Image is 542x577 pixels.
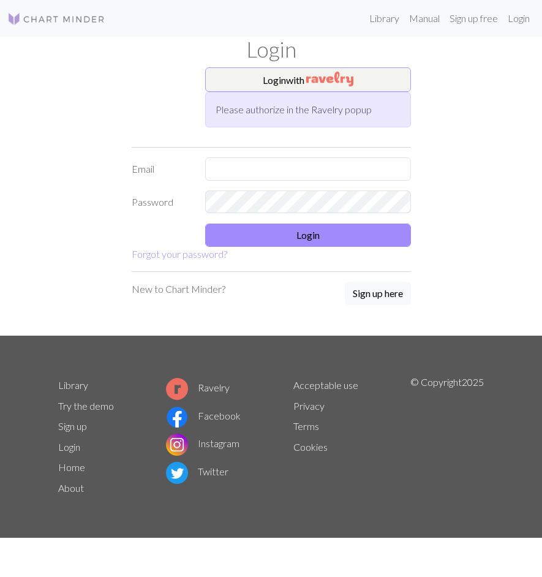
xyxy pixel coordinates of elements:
a: Manual [404,6,445,31]
a: Login [503,6,535,31]
button: Loginwith [205,67,411,92]
a: Acceptable use [293,379,358,391]
a: Sign up free [445,6,503,31]
a: Sign up here [345,282,411,306]
button: Login [205,224,411,247]
a: About [58,482,84,494]
a: Sign up [58,420,87,432]
a: Login [58,441,80,453]
label: Email [124,157,198,181]
button: Sign up here [345,282,411,305]
a: Facebook [166,410,241,421]
a: Library [58,379,88,391]
h1: Login [51,37,492,62]
img: Ravelry logo [166,378,188,400]
img: Instagram logo [166,434,188,456]
img: Logo [7,12,105,26]
a: Home [58,461,85,473]
a: Cookies [293,441,328,453]
div: Please authorize in the Ravelry popup [205,92,411,127]
a: Terms [293,420,319,432]
img: Facebook logo [166,406,188,428]
a: Twitter [166,466,228,477]
img: Twitter logo [166,462,188,484]
a: Forgot your password? [132,248,227,260]
a: Instagram [166,437,239,449]
p: New to Chart Minder? [132,282,225,296]
a: Try the demo [58,400,114,412]
p: © Copyright 2025 [410,375,484,499]
a: Ravelry [166,382,230,393]
label: Password [124,190,198,214]
a: Library [364,6,404,31]
a: Privacy [293,400,325,412]
img: Ravelry [306,72,353,86]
